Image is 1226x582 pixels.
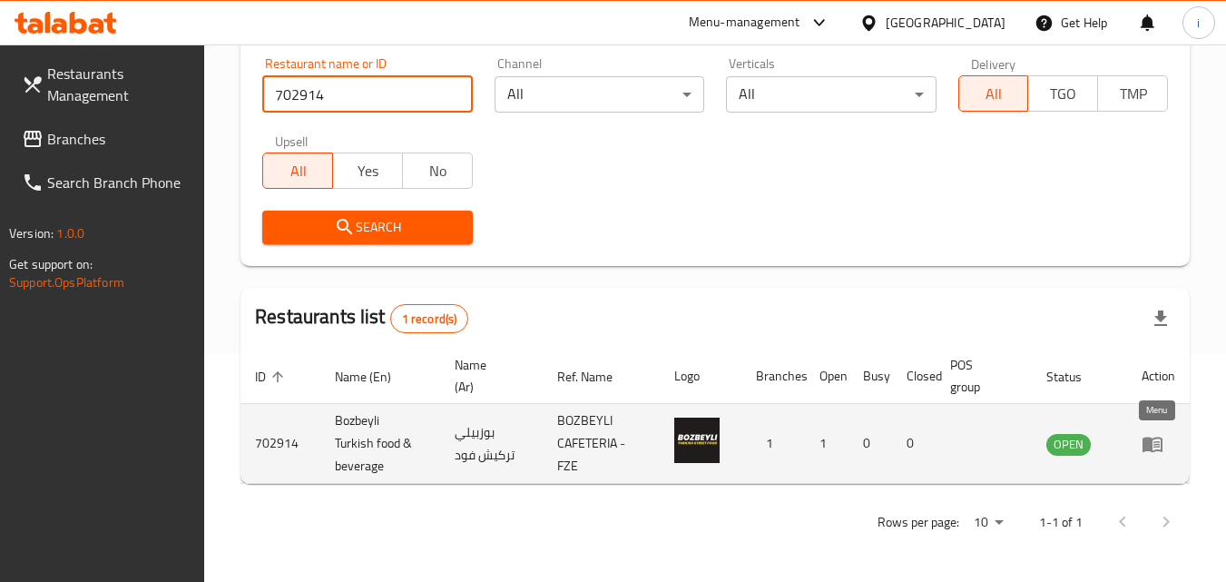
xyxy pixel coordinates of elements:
[557,366,636,388] span: Ref. Name
[1027,75,1098,112] button: TGO
[1127,349,1190,404] th: Action
[741,349,805,404] th: Branches
[262,153,333,189] button: All
[741,404,805,484] td: 1
[886,13,1005,33] div: [GEOGRAPHIC_DATA]
[9,222,54,245] span: Version:
[848,349,892,404] th: Busy
[1035,81,1091,107] span: TGO
[320,404,440,484] td: Bozbeyli Turkish food & beverage
[805,404,848,484] td: 1
[240,404,320,484] td: 702914
[660,349,741,404] th: Logo
[340,158,396,184] span: Yes
[966,81,1022,107] span: All
[892,404,936,484] td: 0
[1139,297,1182,340] div: Export file
[7,52,205,117] a: Restaurants Management
[277,216,457,239] span: Search
[1046,366,1105,388] span: Status
[1197,13,1200,33] span: i
[726,76,936,113] div: All
[47,63,191,106] span: Restaurants Management
[674,418,720,463] img: Bozbeyli Turkish food & beverage
[455,354,521,398] span: Name (Ar)
[262,76,472,113] input: Search for restaurant name or ID..
[240,349,1190,484] table: enhanced table
[410,158,466,184] span: No
[332,153,403,189] button: Yes
[966,509,1010,537] div: Rows per page:
[9,252,93,276] span: Get support on:
[495,76,704,113] div: All
[892,349,936,404] th: Closed
[255,303,468,333] h2: Restaurants list
[689,12,800,34] div: Menu-management
[9,271,124,294] a: Support.OpsPlatform
[1046,434,1091,456] div: OPEN
[275,134,309,147] label: Upsell
[402,153,473,189] button: No
[971,57,1016,70] label: Delivery
[47,128,191,150] span: Branches
[335,366,415,388] span: Name (En)
[440,404,543,484] td: بوزبيلي تركيش فود
[270,158,326,184] span: All
[1105,81,1161,107] span: TMP
[543,404,660,484] td: BOZBEYLI CAFETERIA - FZE
[1046,434,1091,455] span: OPEN
[255,366,289,388] span: ID
[391,311,468,328] span: 1 record(s)
[950,354,1010,398] span: POS group
[56,222,84,245] span: 1.0.0
[47,172,191,193] span: Search Branch Phone
[262,211,472,244] button: Search
[1039,511,1083,534] p: 1-1 of 1
[390,304,469,333] div: Total records count
[958,75,1029,112] button: All
[7,117,205,161] a: Branches
[878,511,959,534] p: Rows per page:
[1097,75,1168,112] button: TMP
[848,404,892,484] td: 0
[7,161,205,204] a: Search Branch Phone
[805,349,848,404] th: Open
